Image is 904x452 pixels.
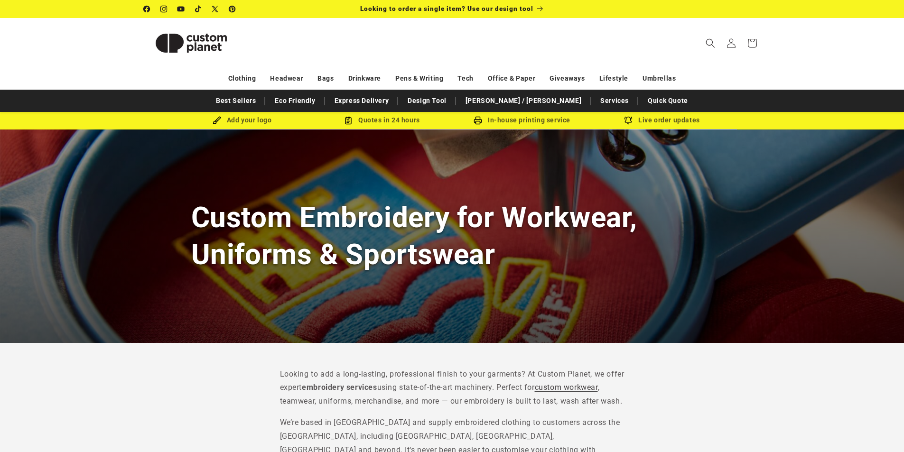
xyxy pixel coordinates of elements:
a: Quick Quote [643,92,693,109]
a: Design Tool [403,92,451,109]
img: In-house printing [474,116,482,125]
a: custom workwear [535,383,598,392]
a: Lifestyle [599,70,628,87]
img: Order updates [624,116,633,125]
a: Clothing [228,70,256,87]
a: Bags [317,70,334,87]
div: Live order updates [592,114,732,126]
a: Office & Paper [488,70,535,87]
a: Best Sellers [211,92,261,109]
a: Tech [457,70,473,87]
p: Looking to add a long-lasting, professional finish to your garments? At Custom Planet, we offer e... [280,368,624,408]
h1: Custom Embroidery for Workwear, Uniforms & Sportswear [191,199,713,272]
a: Eco Friendly [270,92,320,109]
strong: embroidery services [302,383,377,392]
a: Custom Planet [140,18,242,68]
summary: Search [700,33,721,54]
img: Brush Icon [213,116,221,125]
a: Express Delivery [330,92,394,109]
img: Order Updates Icon [344,116,353,125]
div: Quotes in 24 hours [312,114,452,126]
a: [PERSON_NAME] / [PERSON_NAME] [461,92,586,109]
a: Umbrellas [643,70,676,87]
a: Giveaways [550,70,585,87]
span: Looking to order a single item? Use our design tool [360,5,533,12]
a: Services [596,92,634,109]
a: Headwear [270,70,303,87]
img: Custom Planet [144,22,239,65]
a: Pens & Writing [395,70,443,87]
a: Drinkware [348,70,381,87]
div: In-house printing service [452,114,592,126]
div: Add your logo [172,114,312,126]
